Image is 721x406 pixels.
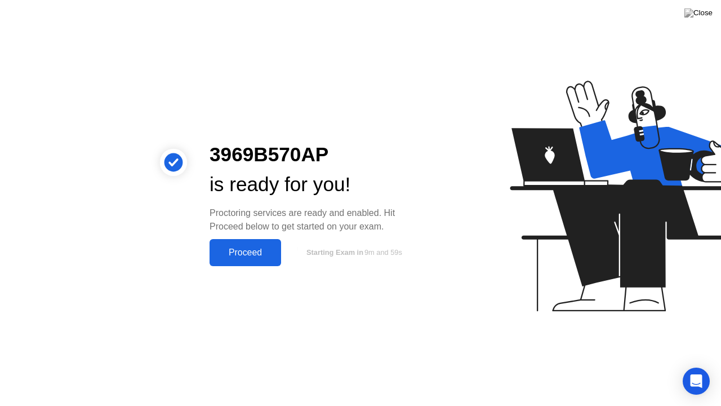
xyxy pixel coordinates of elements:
[213,248,278,258] div: Proceed
[287,242,419,263] button: Starting Exam in9m and 59s
[210,206,419,233] div: Proctoring services are ready and enabled. Hit Proceed below to get started on your exam.
[364,248,402,257] span: 9m and 59s
[210,140,419,170] div: 3969B570AP
[683,368,710,395] div: Open Intercom Messenger
[684,8,713,17] img: Close
[210,170,419,200] div: is ready for you!
[210,239,281,266] button: Proceed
